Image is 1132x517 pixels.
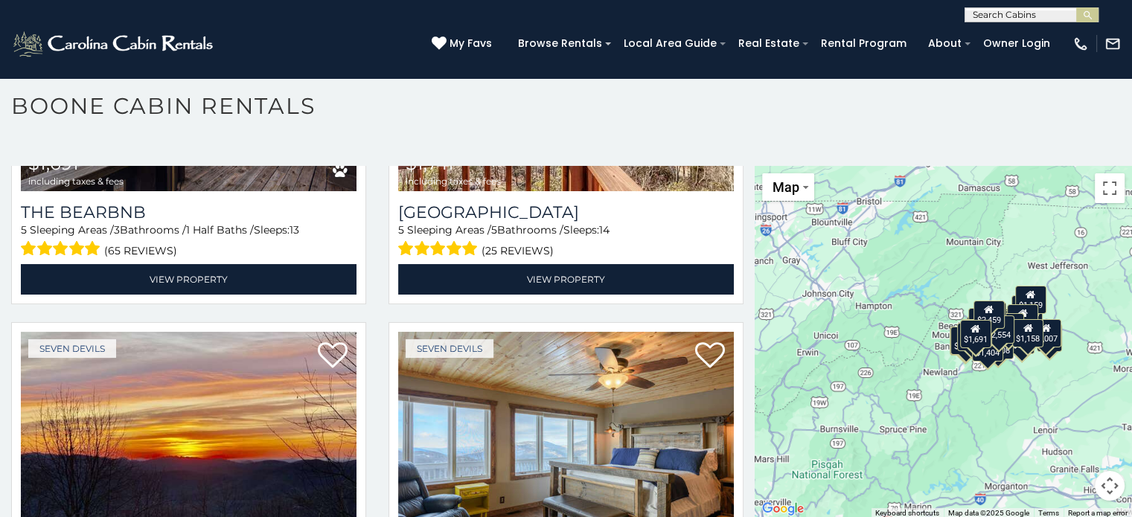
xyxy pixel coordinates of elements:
[398,223,404,237] span: 5
[1030,319,1061,347] div: $1,007
[398,202,734,222] a: [GEOGRAPHIC_DATA]
[948,509,1029,517] span: Map data ©2025 Google
[1038,509,1059,517] a: Terms
[398,202,734,222] h3: Stone Ridge Lodge
[1037,324,1062,352] div: $952
[511,32,610,55] a: Browse Rentals
[1007,304,1038,333] div: $1,318
[21,223,27,237] span: 5
[186,223,254,237] span: 1 Half Baths /
[976,32,1058,55] a: Owner Login
[616,32,724,55] a: Local Area Guide
[450,36,492,51] span: My Favs
[290,223,299,237] span: 13
[21,264,356,295] a: View Property
[398,222,734,260] div: Sleeping Areas / Bathrooms / Sleeps:
[982,315,1014,344] div: $2,554
[114,223,120,237] span: 3
[21,202,356,222] a: The Bearbnb
[971,333,1003,362] div: $1,404
[1072,36,1089,52] img: phone-regular-white.png
[1095,173,1125,203] button: Toggle fullscreen view
[1095,471,1125,501] button: Map camera controls
[993,313,1024,341] div: $1,009
[961,319,992,347] div: $1,520
[398,264,734,295] a: View Property
[773,179,799,195] span: Map
[318,341,348,372] a: Add to favorites
[28,339,116,358] a: Seven Devils
[491,223,497,237] span: 5
[1011,319,1043,347] div: $1,158
[813,32,914,55] a: Rental Program
[104,241,177,260] span: (65 reviews)
[950,327,981,355] div: $1,158
[731,32,807,55] a: Real Estate
[959,320,991,348] div: $1,691
[406,176,501,186] span: including taxes & fees
[21,222,356,260] div: Sleeping Areas / Bathrooms / Sleeps:
[482,241,554,260] span: (25 reviews)
[432,36,496,52] a: My Favs
[1104,36,1121,52] img: mail-regular-white.png
[599,223,610,237] span: 14
[762,173,814,201] button: Change map style
[957,323,988,351] div: $1,281
[1068,509,1128,517] a: Report a map error
[11,29,217,59] img: White-1-2.png
[695,341,725,372] a: Add to favorites
[950,327,981,355] div: $1,334
[921,32,969,55] a: About
[28,176,124,186] span: including taxes & fees
[406,339,493,358] a: Seven Devils
[973,301,1004,329] div: $2,459
[1014,286,1046,314] div: $1,159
